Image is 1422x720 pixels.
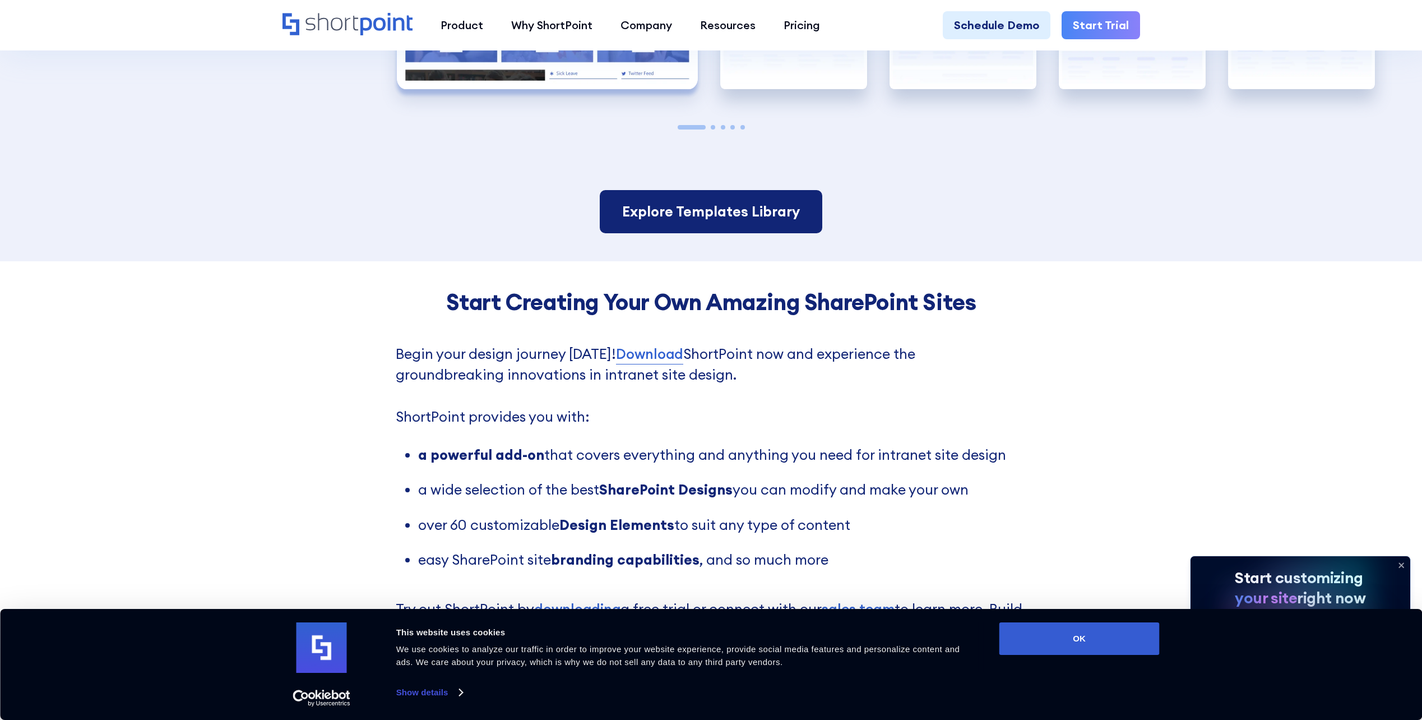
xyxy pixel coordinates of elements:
[1062,11,1140,39] a: Start Trial
[822,599,895,620] a: sales team
[396,644,960,667] span: We use cookies to analyze our traffic in order to improve your website experience, provide social...
[396,626,974,639] div: This website uses cookies
[740,125,745,130] span: Go to slide 5
[616,344,683,365] a: Download
[418,515,1026,536] li: over 60 customizable to suit any type of content
[418,446,544,464] strong: a powerful add-on
[282,13,413,37] a: Home
[943,11,1050,39] a: Schedule Demo
[396,684,462,701] a: Show details
[427,11,497,39] a: Product
[606,11,686,39] a: Company
[700,17,756,34] div: Resources
[599,481,733,499] strong: SharePoint Designs
[396,289,1026,315] h4: Start Creating Your Own Amazing SharePoint Sites
[600,190,822,234] a: Explore Templates Library
[396,344,1026,428] p: Begin your design journey [DATE]! ShortPoint now and experience the groundbreaking innovations in...
[551,551,700,569] strong: branding capabilities
[534,599,620,620] a: downloading
[497,11,606,39] a: Why ShortPoint
[272,690,370,707] a: Usercentrics Cookiebot - opens in a new window
[730,125,735,130] span: Go to slide 4
[511,17,592,34] div: Why ShortPoint
[297,622,347,673] img: logo
[784,17,820,34] div: Pricing
[620,17,672,34] div: Company
[418,550,1026,571] li: easy SharePoint site , and so much more
[711,125,715,130] span: Go to slide 2
[721,125,725,130] span: Go to slide 3
[396,599,1026,641] p: Try out ShortPoint by a free trial or connect with our to learn more. Build your intranets fast w...
[559,516,674,534] strong: Design Elements
[999,622,1160,655] button: OK
[418,445,1026,466] li: that covers everything and anything you need for intranet site design
[418,479,1026,501] li: a wide selection of the best you can modify and make your own
[770,11,834,39] a: Pricing
[441,17,483,34] div: Product
[678,125,706,130] span: Go to slide 1
[686,11,770,39] a: Resources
